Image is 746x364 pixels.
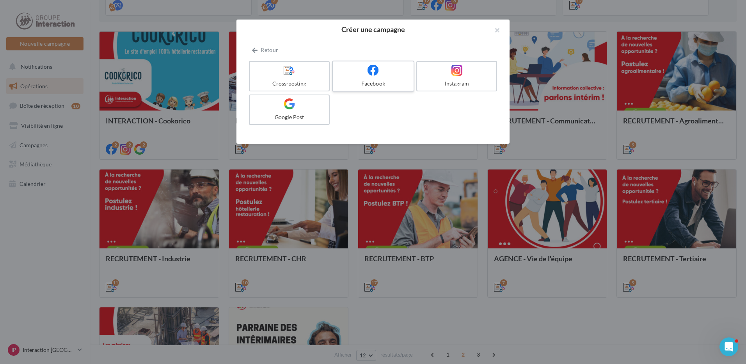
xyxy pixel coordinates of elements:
button: Retour [249,45,281,55]
div: Google Post [253,113,326,121]
iframe: Intercom live chat [719,337,738,356]
div: Cross-posting [253,80,326,87]
div: Instagram [420,80,493,87]
h2: Créer une campagne [249,26,497,33]
div: Facebook [336,80,410,87]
